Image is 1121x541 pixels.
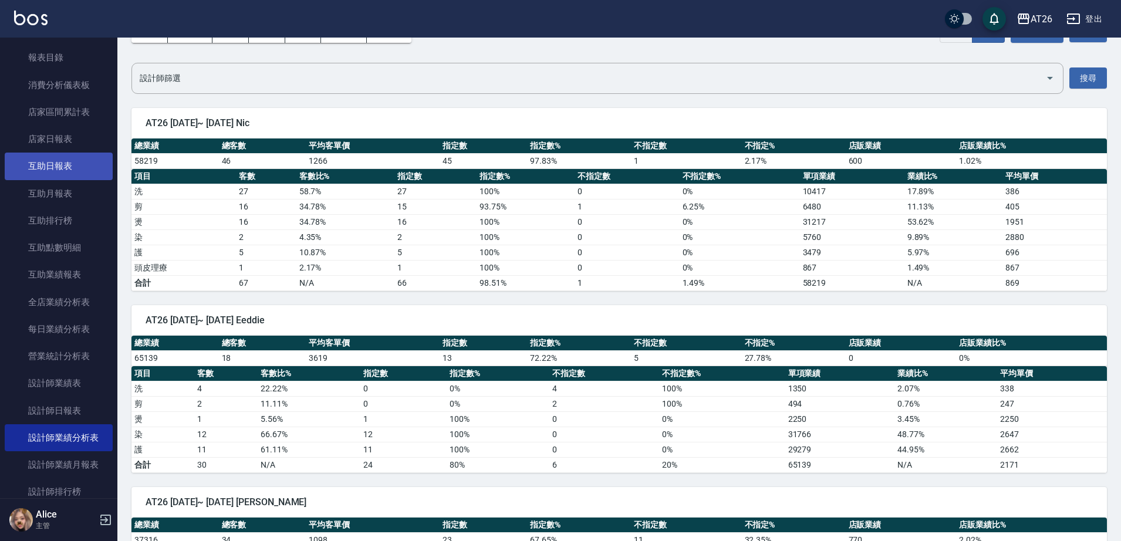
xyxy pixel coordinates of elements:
[131,350,219,366] td: 65139
[306,336,440,351] th: 平均客單價
[131,169,1107,291] table: a dense table
[296,245,394,260] td: 10.87 %
[131,245,236,260] td: 護
[258,366,360,381] th: 客數比%
[5,44,113,71] a: 報表目錄
[1002,169,1107,184] th: 平均單價
[680,229,800,245] td: 0 %
[5,72,113,99] a: 消費分析儀表板
[575,229,679,245] td: 0
[5,207,113,234] a: 互助排行榜
[236,214,296,229] td: 16
[894,411,997,427] td: 3.45 %
[997,411,1107,427] td: 2250
[5,478,113,505] a: 設計師排行榜
[1069,67,1107,89] button: 搜尋
[800,184,904,199] td: 10417
[659,381,785,396] td: 100 %
[296,214,394,229] td: 34.78 %
[447,411,549,427] td: 100 %
[236,184,296,199] td: 27
[956,336,1107,351] th: 店販業績比%
[394,229,477,245] td: 2
[659,396,785,411] td: 100 %
[394,245,477,260] td: 5
[904,214,1002,229] td: 53.62 %
[904,169,1002,184] th: 業績比%
[631,336,741,351] th: 不指定數
[904,229,1002,245] td: 9.89 %
[894,381,997,396] td: 2.07 %
[477,169,575,184] th: 指定數%
[440,518,527,533] th: 指定數
[1031,12,1052,26] div: AT26
[575,260,679,275] td: 0
[742,336,846,351] th: 不指定%
[236,229,296,245] td: 2
[477,184,575,199] td: 100 %
[194,457,257,472] td: 30
[800,245,904,260] td: 3479
[680,275,800,290] td: 1.49%
[131,396,194,411] td: 剪
[394,214,477,229] td: 16
[800,169,904,184] th: 單項業績
[742,350,846,366] td: 27.78 %
[131,518,219,533] th: 總業績
[306,350,440,366] td: 3619
[1002,229,1107,245] td: 2880
[258,442,360,457] td: 61.11 %
[904,199,1002,214] td: 11.13 %
[800,275,904,290] td: 58219
[258,396,360,411] td: 11.11 %
[659,457,785,472] td: 20%
[800,199,904,214] td: 6480
[131,199,236,214] td: 剪
[785,427,895,442] td: 31766
[894,396,997,411] td: 0.76 %
[1062,8,1107,30] button: 登出
[742,518,846,533] th: 不指定%
[846,153,956,168] td: 600
[5,99,113,126] a: 店家區間累計表
[785,366,895,381] th: 單項業績
[296,184,394,199] td: 58.7 %
[296,199,394,214] td: 34.78 %
[785,411,895,427] td: 2250
[549,366,659,381] th: 不指定數
[131,138,1107,169] table: a dense table
[440,153,527,168] td: 45
[219,336,306,351] th: 總客數
[447,381,549,396] td: 0 %
[360,381,447,396] td: 0
[631,138,741,154] th: 不指定數
[131,411,194,427] td: 燙
[131,336,219,351] th: 總業績
[659,366,785,381] th: 不指定數%
[5,397,113,424] a: 設計師日報表
[5,424,113,451] a: 設計師業績分析表
[575,199,679,214] td: 1
[800,229,904,245] td: 5760
[36,509,96,520] h5: Alice
[131,169,236,184] th: 項目
[296,169,394,184] th: 客數比%
[680,199,800,214] td: 6.25 %
[575,169,679,184] th: 不指定數
[296,229,394,245] td: 4.35 %
[1002,245,1107,260] td: 696
[785,442,895,457] td: 29279
[306,153,440,168] td: 1266
[194,442,257,457] td: 11
[360,457,447,472] td: 24
[36,520,96,531] p: 主管
[131,184,236,199] td: 洗
[360,427,447,442] td: 12
[631,153,741,168] td: 1
[549,411,659,427] td: 0
[785,396,895,411] td: 494
[394,275,477,290] td: 66
[477,214,575,229] td: 100 %
[549,396,659,411] td: 2
[527,138,631,154] th: 指定數%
